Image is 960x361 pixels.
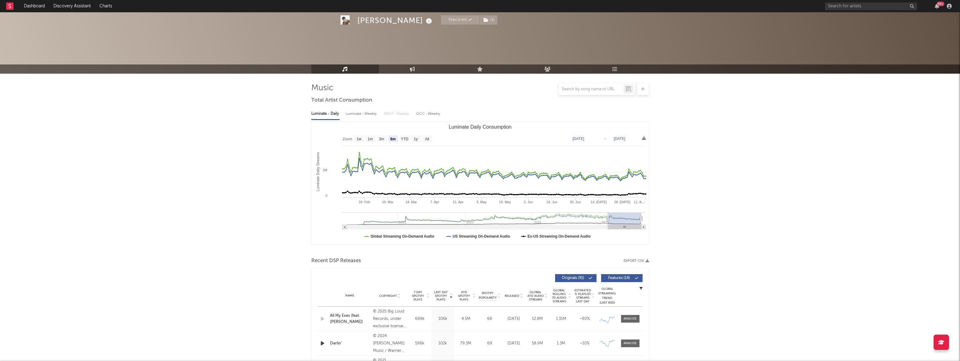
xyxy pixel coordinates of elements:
[379,294,397,298] span: Copyright
[937,2,944,6] div: 99 +
[359,200,370,204] text: 24. Feb
[456,290,472,301] span: ATD Spotify Plays
[476,200,487,204] text: 5. May
[479,340,500,347] div: 69
[559,87,624,92] input: Search by song name or URL
[456,316,476,322] div: 4.5M
[373,332,406,355] div: © 2024 [PERSON_NAME] Music / Warner Music Nashville LLC
[825,2,917,10] input: Search for artists
[555,274,597,282] button: Originals(91)
[330,340,370,347] a: Darlin'
[559,276,587,280] span: Originals ( 91 )
[598,287,616,305] div: Global Streaming Trend (Last 60D)
[410,340,430,347] div: 598k
[316,152,320,191] text: Luminate Daily Streams
[343,137,352,141] text: Zoom
[456,340,476,347] div: 79.3M
[551,340,571,347] div: 1.3M
[346,109,378,119] div: Luminate - Weekly
[416,109,441,119] div: OCC - Weekly
[527,290,544,301] span: Global ATD Audio Streams
[614,137,625,141] text: [DATE]
[410,316,430,322] div: 699k
[312,122,649,245] svg: Luminate Daily Consumption
[590,200,607,204] text: 14. [DATE]
[449,124,511,130] text: Luminate Daily Consumption
[546,200,557,204] text: 16. Jun
[371,234,434,239] text: Global Streaming On-Demand Audio
[367,137,373,141] text: 1m
[379,137,384,141] text: 3m
[527,234,591,239] text: Ex-US Streaming On-Demand Audio
[624,259,649,263] button: Export CSV
[410,290,426,301] span: 7 Day Spotify Plays
[311,97,372,104] span: Total Artist Consumption
[373,308,406,330] div: © 2025 Big Loud Records, under exclusive license to Mercury Records, a division of UMG Recordings...
[356,137,361,141] text: 1w
[433,316,453,322] div: 106k
[551,316,571,322] div: 1.31M
[574,289,591,303] span: Estimated % Playlist Streams Last Day
[480,15,498,25] span: ( 1 )
[330,293,370,298] div: Name
[453,200,463,204] text: 21. Apr
[430,200,439,204] text: 7. Apr
[605,276,633,280] span: Features ( 14 )
[480,15,497,25] button: (1)
[433,340,453,347] div: 102k
[573,137,584,141] text: [DATE]
[479,316,500,322] div: 68
[311,109,340,119] div: Luminate - Daily
[551,289,568,303] span: Global Rolling 7D Audio Streams
[634,200,645,204] text: 11. A…
[499,200,511,204] text: 19. May
[401,137,408,141] text: YTD
[433,290,449,301] span: Last Day Spotify Plays
[414,137,418,141] text: 1y
[527,316,548,322] div: 12.8M
[527,340,548,347] div: 58.9M
[425,137,429,141] text: All
[569,200,581,204] text: 30. Jun
[325,194,327,197] text: 0
[390,137,395,141] text: 6m
[503,316,524,322] div: [DATE]
[357,15,433,25] div: [PERSON_NAME]
[505,294,519,298] span: Released
[382,200,394,204] text: 10. Mar
[453,234,510,239] text: US Streaming On-Demand Audio
[441,15,480,25] button: Tracking
[479,291,497,300] span: Spotify Popularity
[330,313,370,325] a: All My Exes (feat. [PERSON_NAME])
[603,137,607,141] text: →
[574,316,595,322] div: ~ 80 %
[322,168,327,172] text: 1M
[405,200,417,204] text: 24. Mar
[574,340,595,347] div: ~ 10 %
[503,340,524,347] div: [DATE]
[614,200,630,204] text: 28. [DATE]
[935,4,939,9] button: 99+
[524,200,533,204] text: 2. Jun
[311,257,361,265] span: Recent DSP Releases
[601,274,643,282] button: Features(14)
